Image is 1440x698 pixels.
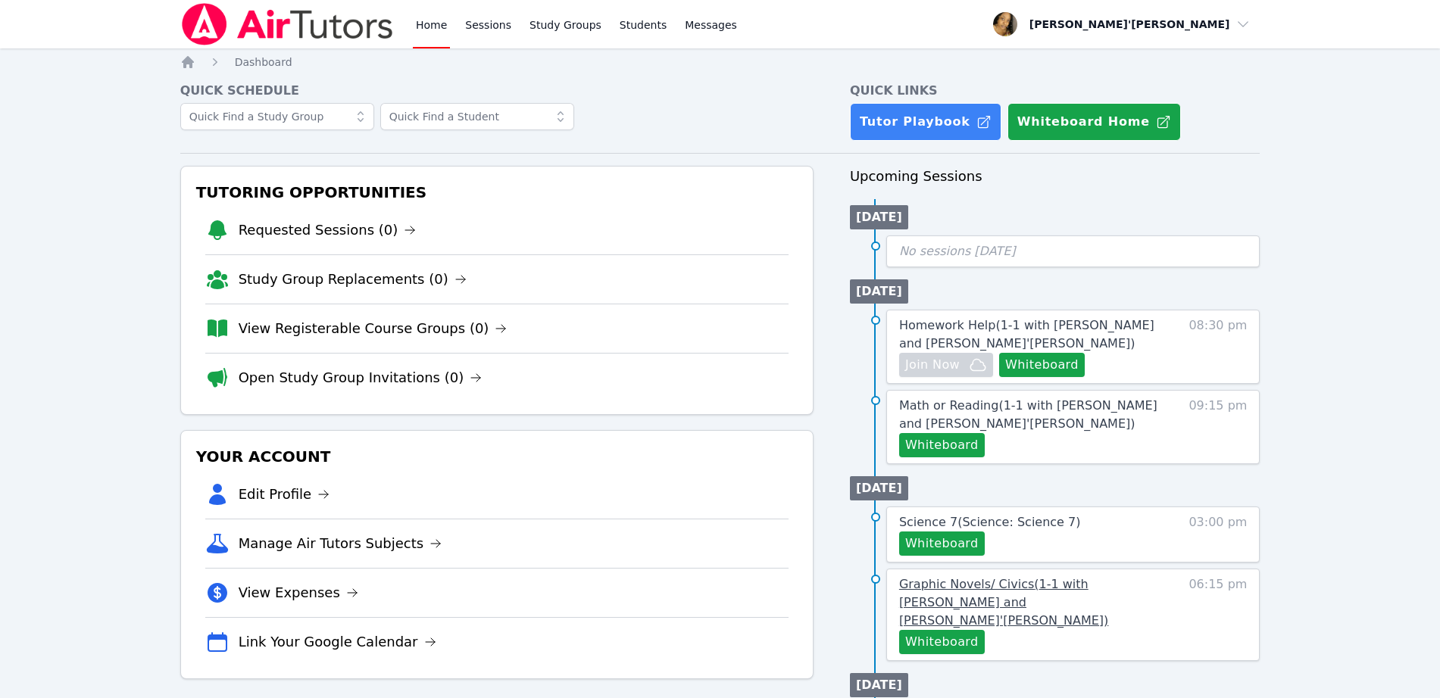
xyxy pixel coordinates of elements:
a: Science 7(Science: Science 7) [899,513,1081,531]
button: Whiteboard [899,531,985,556]
h4: Quick Schedule [180,82,814,100]
input: Quick Find a Study Group [180,103,374,130]
input: Quick Find a Student [380,103,574,130]
a: Link Your Google Calendar [239,631,436,653]
span: 03:00 pm [1189,513,1247,556]
a: View Registerable Course Groups (0) [239,318,508,339]
span: 06:15 pm [1189,575,1247,654]
h3: Your Account [193,443,801,470]
span: Messages [685,17,737,33]
a: Graphic Novels/ Civics(1-1 with [PERSON_NAME] and [PERSON_NAME]'[PERSON_NAME]) [899,575,1160,630]
li: [DATE] [850,205,908,229]
span: 09:15 pm [1189,397,1247,457]
button: Join Now [899,353,993,377]
button: Whiteboard [899,630,985,654]
a: Tutor Playbook [850,103,1001,141]
nav: Breadcrumb [180,55,1260,70]
h3: Upcoming Sessions [850,166,1260,187]
a: View Expenses [239,582,358,603]
span: Science 7 ( Science: Science 7 ) [899,515,1081,529]
li: [DATE] [850,476,908,500]
img: Air Tutors [180,3,395,45]
h3: Tutoring Opportunities [193,179,801,206]
button: Whiteboard Home [1007,103,1181,141]
a: Math or Reading(1-1 with [PERSON_NAME] and [PERSON_NAME]'[PERSON_NAME]) [899,397,1160,433]
span: Graphic Novels/ Civics ( 1-1 with [PERSON_NAME] and [PERSON_NAME]'[PERSON_NAME] ) [899,577,1108,628]
a: Dashboard [235,55,292,70]
span: No sessions [DATE] [899,244,1016,258]
button: Whiteboard [899,433,985,457]
a: Homework Help(1-1 with [PERSON_NAME] and [PERSON_NAME]'[PERSON_NAME]) [899,316,1160,353]
span: Dashboard [235,56,292,68]
span: 08:30 pm [1189,316,1247,377]
a: Edit Profile [239,484,330,505]
li: [DATE] [850,279,908,304]
li: [DATE] [850,673,908,697]
a: Manage Air Tutors Subjects [239,533,442,554]
span: Join Now [905,356,960,374]
a: Open Study Group Invitations (0) [239,367,483,388]
a: Study Group Replacements (0) [239,269,467,290]
h4: Quick Links [850,82,1260,100]
span: Homework Help ( 1-1 with [PERSON_NAME] and [PERSON_NAME]'[PERSON_NAME] ) [899,318,1154,351]
span: Math or Reading ( 1-1 with [PERSON_NAME] and [PERSON_NAME]'[PERSON_NAME] ) [899,398,1157,431]
button: Whiteboard [999,353,1085,377]
a: Requested Sessions (0) [239,220,417,241]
